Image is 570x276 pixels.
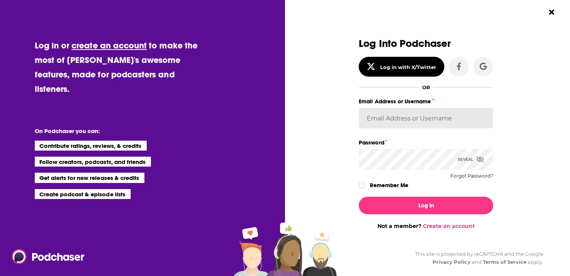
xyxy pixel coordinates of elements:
[359,223,493,229] div: Not a member?
[380,64,436,70] div: Log in with X/Twitter
[71,40,147,51] a: create an account
[432,259,471,265] a: Privacy Policy
[422,84,430,90] div: OR
[476,114,486,123] keeper-lock: Open Keeper Popup
[483,259,527,265] a: Terms of Service
[359,138,493,148] label: Password
[359,57,444,77] button: Log in with X/Twitter
[12,249,79,264] a: Podchaser - Follow, Share and Rate Podcasts
[359,38,493,49] h3: Log Into Podchaser
[359,197,493,214] button: Log In
[12,249,85,264] img: Podchaser - Follow, Share and Rate Podcasts
[35,189,131,199] li: Create podcast & episode lists
[35,127,188,135] li: On Podchaser you can:
[35,141,147,151] li: Contribute ratings, reviews, & credits
[359,108,493,128] input: Email Address or Username
[370,180,408,190] label: Remember Me
[423,223,475,229] a: Create an account
[409,250,543,266] div: This site is protected by reCAPTCHA and the Google and apply.
[458,149,484,170] div: Reveal
[35,173,144,183] li: Get alerts for new releases & credits
[450,173,493,179] button: Forgot Password?
[35,157,151,167] li: Follow creators, podcasts, and friends
[544,5,559,19] button: Close Button
[359,96,493,106] label: Email Address or Username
